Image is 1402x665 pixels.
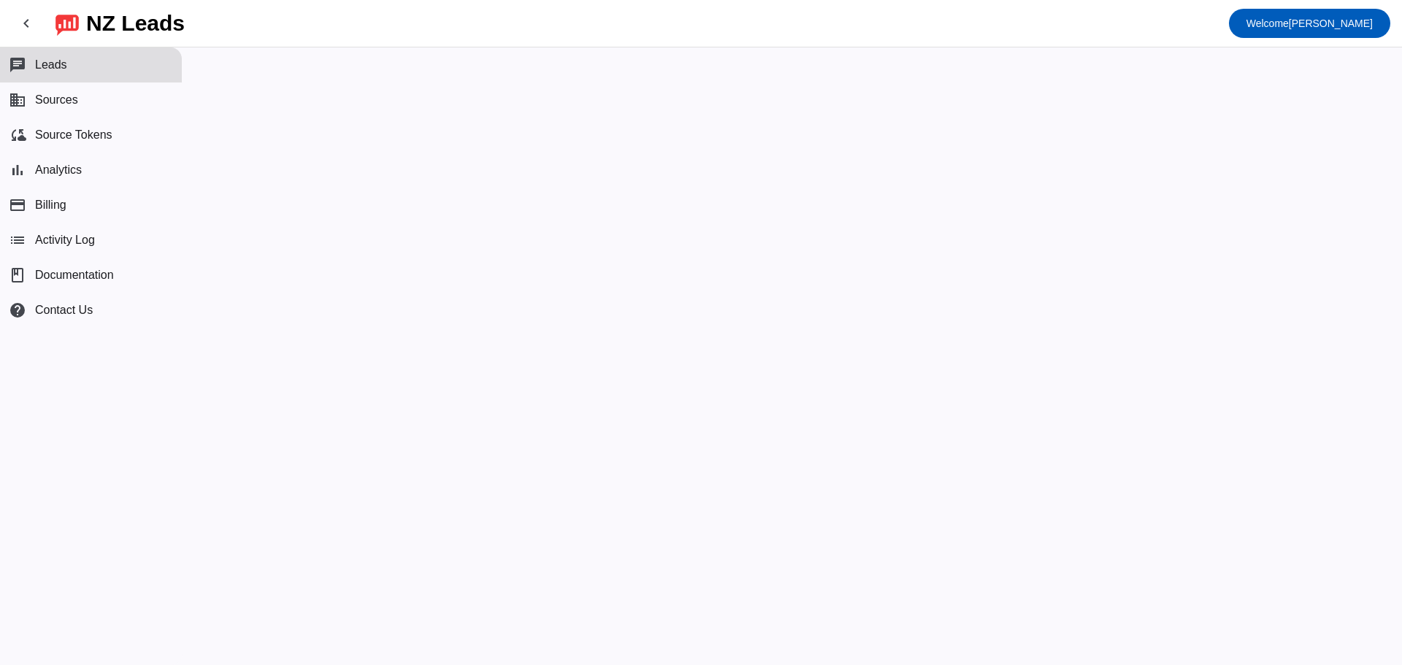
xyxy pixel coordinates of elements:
[35,93,78,107] span: Sources
[35,58,67,72] span: Leads
[35,304,93,317] span: Contact Us
[35,128,112,142] span: Source Tokens
[35,164,82,177] span: Analytics
[35,269,114,282] span: Documentation
[35,234,95,247] span: Activity Log
[1246,13,1373,34] span: [PERSON_NAME]
[9,126,26,144] mat-icon: cloud_sync
[9,161,26,179] mat-icon: bar_chart
[35,199,66,212] span: Billing
[9,266,26,284] span: book
[9,56,26,74] mat-icon: chat
[9,231,26,249] mat-icon: list
[9,91,26,109] mat-icon: business
[9,301,26,319] mat-icon: help
[1246,18,1289,29] span: Welcome
[86,13,185,34] div: NZ Leads
[18,15,35,32] mat-icon: chevron_left
[9,196,26,214] mat-icon: payment
[1229,9,1390,38] button: Welcome[PERSON_NAME]
[55,11,79,36] img: logo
